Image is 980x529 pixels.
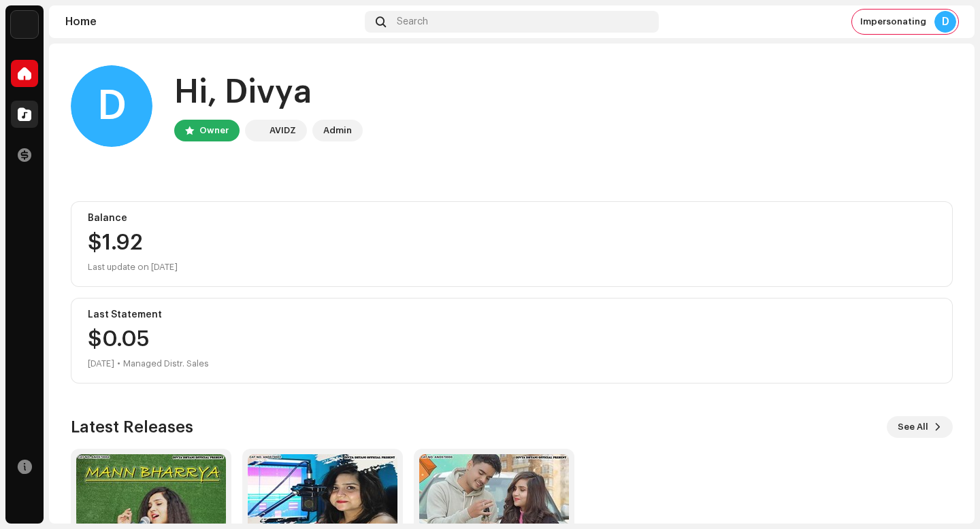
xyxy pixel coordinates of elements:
[88,309,936,320] div: Last Statement
[898,413,928,441] span: See All
[71,416,193,438] h3: Latest Releases
[174,71,363,114] div: Hi, Divya
[269,122,296,139] div: AVIDZ
[199,122,229,139] div: Owner
[397,16,428,27] span: Search
[887,416,953,438] button: See All
[65,16,359,27] div: Home
[71,201,953,287] re-o-card-value: Balance
[88,259,936,275] div: Last update on [DATE]
[71,298,953,383] re-o-card-value: Last Statement
[323,122,352,139] div: Admin
[88,356,114,372] div: [DATE]
[117,356,120,372] div: •
[248,122,264,139] img: 10d72f0b-d06a-424f-aeaa-9c9f537e57b6
[934,11,956,33] div: D
[88,213,936,224] div: Balance
[860,16,926,27] span: Impersonating
[11,11,38,38] img: 10d72f0b-d06a-424f-aeaa-9c9f537e57b6
[71,65,152,147] div: D
[123,356,209,372] div: Managed Distr. Sales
